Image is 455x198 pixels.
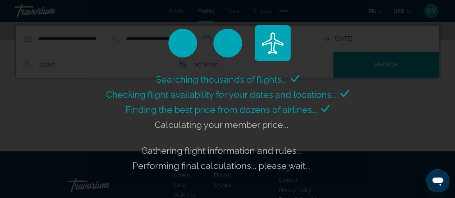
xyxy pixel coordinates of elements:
[132,160,311,171] span: Performing final calculations... please wait...
[141,145,302,156] span: Gathering flight information and rules...
[156,74,287,85] span: Searching thousands of flights...
[426,169,449,192] iframe: Кнопка запуска окна обмена сообщениями
[106,89,337,100] span: Checking flight availability for your dates and locations...
[155,119,288,130] span: Calculating your member price...
[126,104,317,115] span: Finding the best price from dozens of airlines...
